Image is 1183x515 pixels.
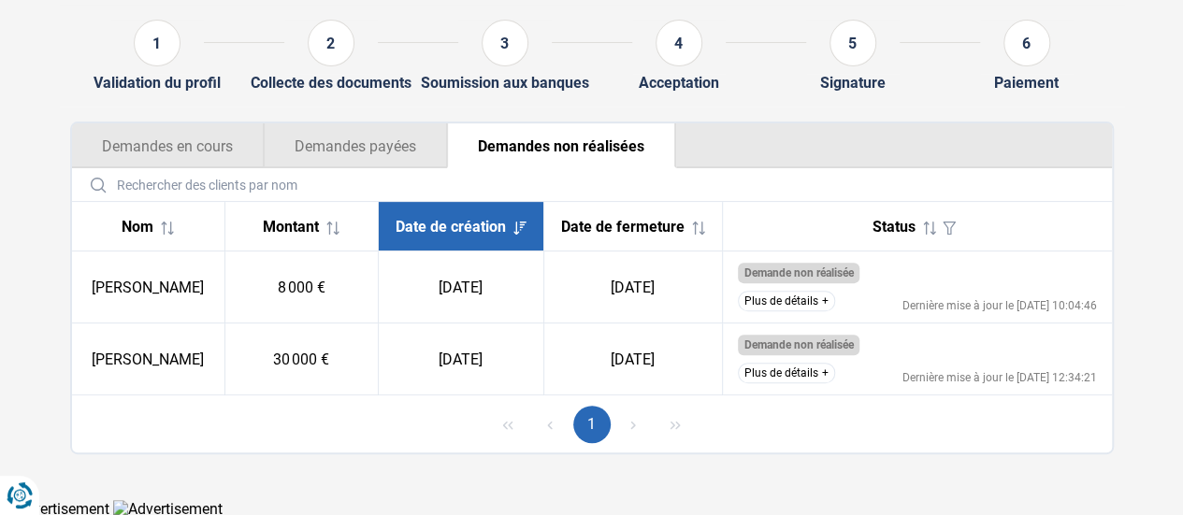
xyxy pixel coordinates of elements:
div: Signature [820,74,886,92]
button: First Page [489,406,527,443]
button: Next Page [614,406,652,443]
div: Dernière mise à jour le [DATE] 12:34:21 [902,372,1097,383]
div: 2 [308,20,354,66]
button: Demandes payées [264,123,447,168]
div: 5 [830,20,876,66]
td: 8 000 € [224,251,378,323]
div: Dernière mise à jour le [DATE] 10:04:46 [902,300,1097,311]
td: [PERSON_NAME] [72,251,225,323]
td: [PERSON_NAME] [72,323,225,395]
div: 4 [656,20,702,66]
button: Previous Page [531,406,569,443]
span: Status [873,218,916,236]
div: Soumission aux banques [421,74,589,92]
div: Acceptation [639,74,719,92]
span: Date de fermeture [561,218,685,236]
div: Paiement [994,74,1059,92]
td: 30 000 € [224,323,378,395]
span: Demande non réalisée [743,338,853,351]
input: Rechercher des clients par nom [79,168,1104,201]
button: Last Page [656,406,694,443]
span: Montant [263,218,319,236]
div: 6 [1003,20,1050,66]
td: [DATE] [543,251,722,323]
td: [DATE] [543,323,722,395]
div: Validation du profil [94,74,221,92]
div: 1 [134,20,180,66]
button: Demandes en cours [72,123,264,168]
button: Page 1 [573,406,611,443]
div: Collecte des documents [251,74,411,92]
button: Plus de détails [738,291,835,311]
button: Demandes non réalisées [447,123,676,168]
div: 3 [482,20,528,66]
span: Nom [122,218,153,236]
td: [DATE] [378,323,543,395]
button: Plus de détails [738,363,835,383]
td: [DATE] [378,251,543,323]
span: Date de création [396,218,506,236]
span: Demande non réalisée [743,266,853,279]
